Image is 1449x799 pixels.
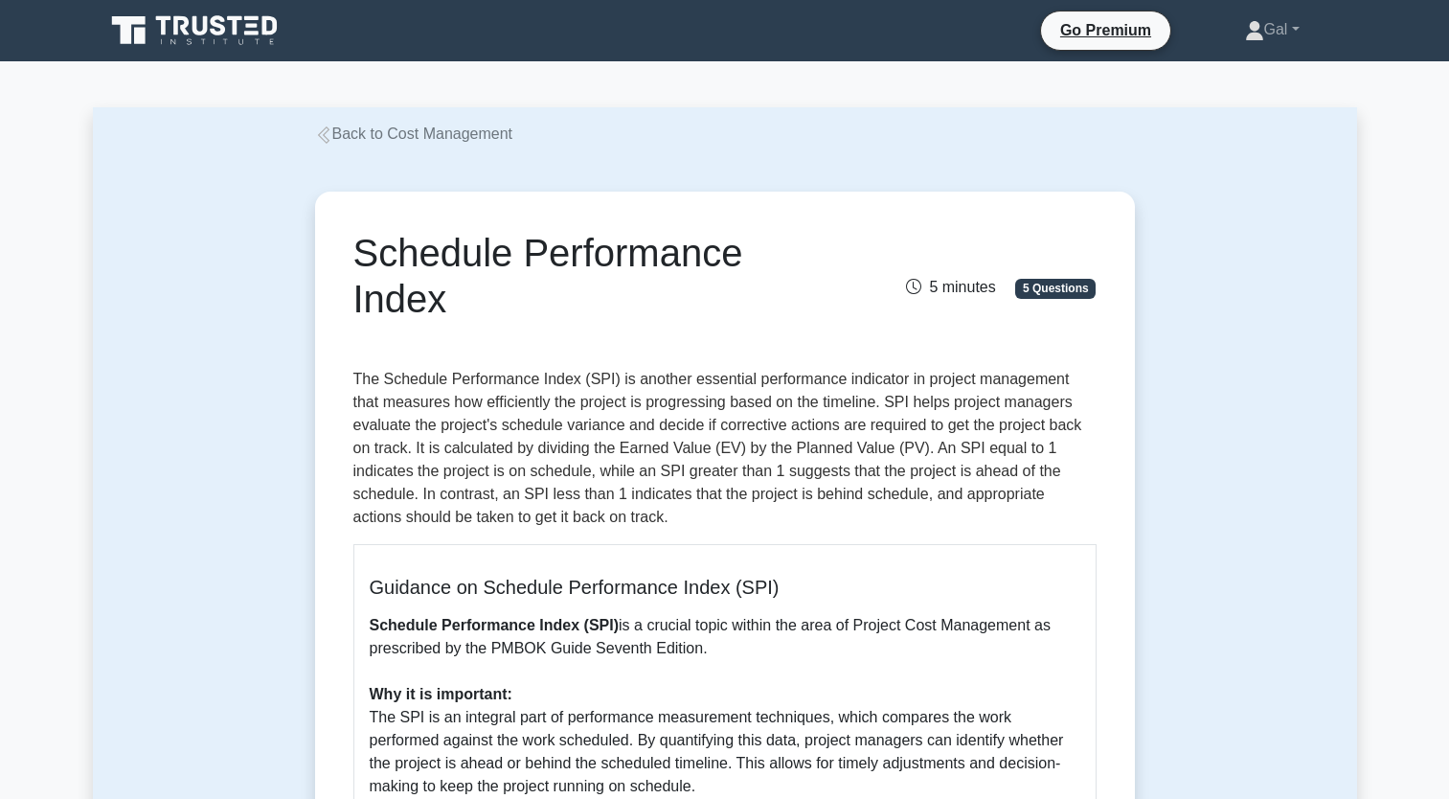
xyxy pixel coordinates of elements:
[1015,279,1096,298] span: 5 Questions
[906,279,995,295] span: 5 minutes
[370,576,1080,599] h5: Guidance on Schedule Performance Index (SPI)
[1049,18,1163,42] a: Go Premium
[353,230,841,322] h1: Schedule Performance Index
[1199,11,1346,49] a: Gal
[370,617,620,633] b: Schedule Performance Index (SPI)
[353,368,1097,529] p: The Schedule Performance Index (SPI) is another essential performance indicator in project manage...
[370,686,512,702] b: Why it is important:
[315,126,513,142] a: Back to Cost Management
